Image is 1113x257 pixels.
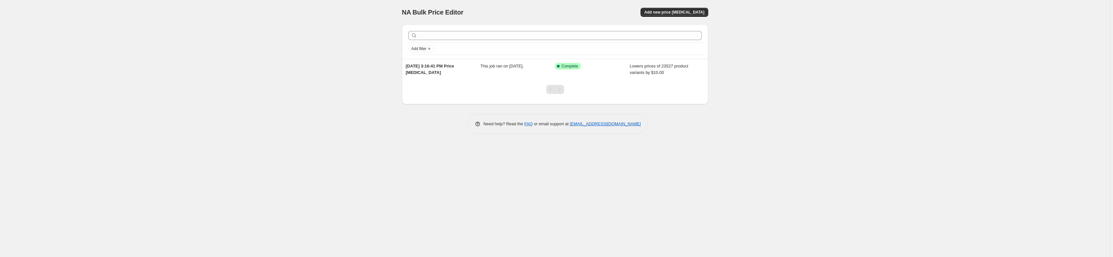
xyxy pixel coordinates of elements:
[483,121,524,126] span: Need help? Read the
[411,46,426,51] span: Add filter
[641,8,708,17] button: Add new price [MEDICAL_DATA]
[524,121,533,126] a: FAQ
[408,45,434,53] button: Add filter
[570,121,641,126] a: [EMAIL_ADDRESS][DOMAIN_NAME]
[561,64,578,69] span: Complete
[546,85,564,94] nav: Pagination
[644,10,704,15] span: Add new price [MEDICAL_DATA]
[630,64,688,75] span: Lowers prices of 23527 product variants by $10.00
[533,121,570,126] span: or email support at
[481,64,524,68] span: This job ran on [DATE].
[406,64,454,75] span: [DATE] 3:16:41 PM Price [MEDICAL_DATA]
[402,9,463,16] span: NA Bulk Price Editor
